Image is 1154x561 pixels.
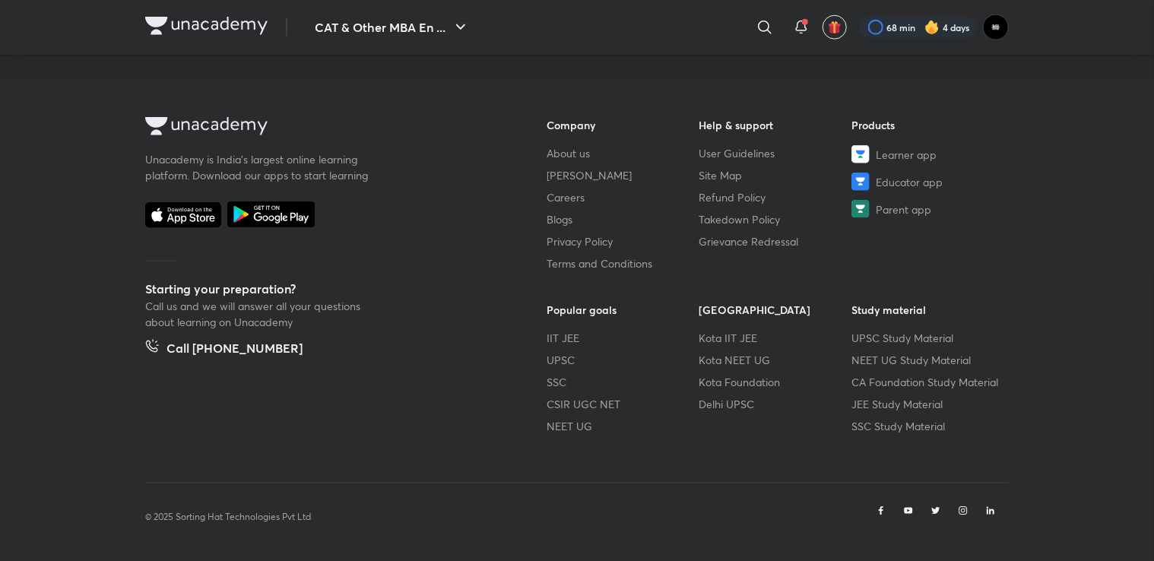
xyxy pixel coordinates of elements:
span: Educator app [876,174,943,190]
a: Privacy Policy [547,233,699,249]
span: Parent app [876,201,931,217]
a: IIT JEE [547,330,699,346]
p: Call us and we will answer all your questions about learning on Unacademy [145,298,373,330]
a: Kota Foundation [699,374,852,390]
h6: Products [851,117,1004,133]
button: avatar [823,15,847,40]
img: Company Logo [145,117,268,135]
a: User Guidelines [699,145,852,161]
a: Refund Policy [699,189,852,205]
a: [PERSON_NAME] [547,167,699,183]
a: Kota IIT JEE [699,330,852,346]
img: Educator app [851,173,870,191]
h5: Starting your preparation? [145,280,498,298]
a: Careers [547,189,699,205]
img: avatar [828,21,842,34]
h6: [GEOGRAPHIC_DATA] [699,302,852,318]
a: CSIR UGC NET [547,396,699,412]
h5: Call [PHONE_NUMBER] [166,339,303,360]
a: UPSC Study Material [851,330,1004,346]
h6: Popular goals [547,302,699,318]
img: Company Logo [145,17,268,35]
a: Kota NEET UG [699,352,852,368]
a: Takedown Policy [699,211,852,227]
a: Parent app [851,200,1004,218]
a: SSC [547,374,699,390]
a: NEET UG Study Material [851,352,1004,368]
a: NEET UG [547,418,699,434]
a: Delhi UPSC [699,396,852,412]
a: Learner app [851,145,1004,163]
a: CA Foundation Study Material [851,374,1004,390]
a: Company Logo [145,117,498,139]
a: Call [PHONE_NUMBER] [145,339,303,360]
a: Company Logo [145,17,268,39]
a: Site Map [699,167,852,183]
h6: Company [547,117,699,133]
a: About us [547,145,699,161]
img: GAME CHANGER [983,14,1009,40]
h6: Help & support [699,117,852,133]
a: Grievance Redressal [699,233,852,249]
span: Careers [547,189,585,205]
img: Learner app [851,145,870,163]
a: Blogs [547,211,699,227]
a: Terms and Conditions [547,255,699,271]
span: Learner app [876,147,937,163]
img: Parent app [851,200,870,218]
a: UPSC [547,352,699,368]
h6: Study material [851,302,1004,318]
button: CAT & Other MBA En ... [306,12,479,43]
p: Unacademy is India’s largest online learning platform. Download our apps to start learning [145,151,373,183]
a: JEE Study Material [851,396,1004,412]
img: streak [924,20,940,35]
p: © 2025 Sorting Hat Technologies Pvt Ltd [145,510,311,524]
a: SSC Study Material [851,418,1004,434]
a: Educator app [851,173,1004,191]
